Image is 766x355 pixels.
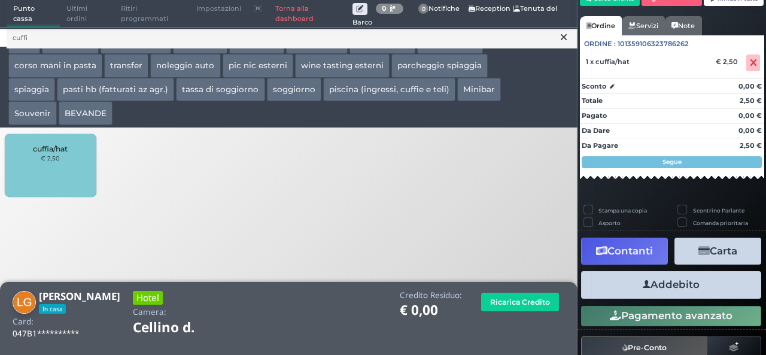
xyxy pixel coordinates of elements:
h1: € 0,00 [400,303,462,318]
h4: Camera: [133,308,166,317]
div: € 2,50 [714,57,744,66]
strong: Sconto [582,81,606,92]
small: € 2,50 [41,154,60,162]
a: Servizi [622,16,665,35]
span: In casa [39,304,66,314]
h4: Card: [13,317,34,326]
span: 0 [418,4,429,14]
strong: 0,00 € [738,111,762,120]
span: Ritiri programmati [114,1,190,28]
button: Minibar [457,78,501,102]
strong: Da Dare [582,126,610,135]
button: Contanti [581,238,668,265]
button: transfer [104,54,148,78]
strong: Da Pagare [582,141,618,150]
span: 101359106323786262 [618,39,689,49]
span: Ordine : [584,39,616,49]
b: [PERSON_NAME] [39,289,120,303]
button: Pagamento avanzato [581,306,761,326]
span: Punto cassa [7,1,60,28]
span: cuffia/hat [33,144,68,153]
span: Ultimi ordini [60,1,114,28]
button: Souvenir [8,101,57,125]
span: Impostazioni [190,1,248,17]
a: Torna alla dashboard [269,1,352,28]
strong: 2,50 € [740,141,762,150]
strong: 2,50 € [740,96,762,105]
button: wine tasting esterni [295,54,390,78]
img: Lockwood Glynis margaret [13,291,36,314]
button: Ricarica Credito [481,293,559,311]
a: Note [665,16,701,35]
button: parcheggio spiaggia [391,54,488,78]
button: BEVANDE [59,101,113,125]
button: pasti hb (fatturati az agr.) [57,78,174,102]
strong: Pagato [582,111,607,120]
button: Carta [674,238,761,265]
span: 1 x cuffia/hat [586,57,630,66]
strong: 0,00 € [738,82,762,90]
input: Ricerca articolo [7,28,577,48]
label: Stampa una copia [598,207,647,214]
h3: Hotel [133,291,163,305]
strong: Totale [582,96,603,105]
label: Asporto [598,219,621,227]
label: Scontrino Parlante [693,207,744,214]
button: spiaggia [8,78,55,102]
a: Ordine [580,16,622,35]
button: tassa di soggiorno [176,78,265,102]
button: soggiorno [267,78,321,102]
button: corso mani in pasta [8,54,102,78]
button: piscina (ingressi, cuffie e teli) [323,78,455,102]
b: 0 [382,4,387,13]
h1: Cellino d. [133,320,228,335]
strong: 0,00 € [738,126,762,135]
button: pic nic esterni [223,54,293,78]
h4: Credito Residuo: [400,291,462,300]
button: noleggio auto [150,54,220,78]
button: Addebito [581,271,761,298]
label: Comanda prioritaria [693,219,748,227]
strong: Segue [662,158,682,166]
